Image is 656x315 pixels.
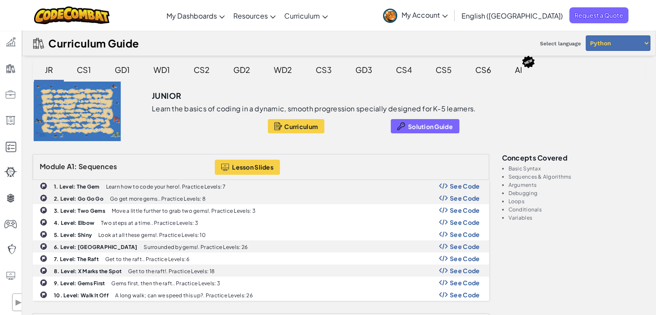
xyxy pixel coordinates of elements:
[33,216,489,228] a: 4. Level: Elbow Two steps at a time.. Practice Levels: 3 Show Code Logo See Code
[265,60,301,80] div: WD2
[34,6,110,24] img: CodeCombat logo
[508,174,646,180] li: Sequences & Algorithms
[111,280,220,286] p: Gems first, then the raft.. Practice Levels: 3
[307,60,340,80] div: CS3
[508,166,646,171] li: Basic Syntax
[508,190,646,196] li: Debugging
[537,37,584,50] span: Select language
[112,208,255,214] p: Move a little further to grab two gems!. Practice Levels: 3
[387,60,421,80] div: CS4
[185,60,218,80] div: CS2
[215,160,280,175] a: Lesson Slides
[233,11,268,20] span: Resources
[280,4,332,27] a: Curriculum
[162,4,229,27] a: My Dashboards
[33,240,489,252] a: 6. Level: [GEOGRAPHIC_DATA] Surrounded by gems!. Practice Levels: 26 Show Code Logo See Code
[225,60,259,80] div: GD2
[54,292,109,299] b: 10. Level: Walk It Off
[54,208,105,214] b: 3. Level: Two Gems
[508,182,646,188] li: Arguments
[106,184,226,189] p: Learn how to code your hero!. Practice Levels: 7
[54,195,104,202] b: 2. Level: Go Go Go
[450,291,480,298] span: See Code
[145,60,179,80] div: WD1
[439,195,448,201] img: Show Code Logo
[521,55,535,69] img: IconNew.svg
[40,279,47,287] img: IconChallengeLevel.svg
[40,230,47,238] img: IconChallengeLevel.svg
[128,268,215,274] p: Get to the raft!. Practice Levels: 18
[36,60,62,80] div: JR
[439,243,448,249] img: Show Code Logo
[33,277,489,289] a: 9. Level: Gems First Gems first, then the raft.. Practice Levels: 3 Show Code Logo See Code
[40,182,47,190] img: IconChallengeLevel.svg
[33,265,489,277] a: 8. Level: X Marks the Spot Get to the raft!. Practice Levels: 18 Show Code Logo See Code
[54,244,137,250] b: 6. Level: [GEOGRAPHIC_DATA]
[33,228,489,240] a: 5. Level: Shiny Look at all these gems!. Practice Levels: 10 Show Code Logo See Code
[402,10,448,19] span: My Account
[54,280,105,287] b: 9. Level: Gems First
[33,38,44,49] img: IconCurriculumGuide.svg
[450,183,480,189] span: See Code
[68,60,100,80] div: CS1
[383,9,397,23] img: avatar
[450,231,480,238] span: See Code
[450,267,480,274] span: See Code
[347,60,381,80] div: GD3
[33,192,489,204] a: 2. Level: Go Go Go Go get more gems.. Practice Levels: 8 Show Code Logo See Code
[98,232,206,238] p: Look at all these gems!. Practice Levels: 10
[408,123,453,130] span: Solution Guide
[232,164,273,170] span: Lesson Slides
[284,11,320,20] span: Curriculum
[450,219,480,226] span: See Code
[439,231,448,237] img: Show Code Logo
[268,119,324,133] button: Curriculum
[439,255,448,261] img: Show Code Logo
[467,60,500,80] div: CS6
[450,195,480,202] span: See Code
[40,162,66,171] span: Module
[439,292,448,298] img: Show Code Logo
[40,291,47,299] img: IconChallengeLevel.svg
[506,60,531,80] div: AI
[33,180,489,192] a: 1. Level: The Gem Learn how to code your hero!. Practice Levels: 7 Show Code Logo See Code
[54,220,94,226] b: 4. Level: Elbow
[450,279,480,286] span: See Code
[40,194,47,202] img: IconChallengeLevel.svg
[40,218,47,226] img: IconChallengeLevel.svg
[508,215,646,220] li: Variables
[54,232,92,238] b: 5. Level: Shiny
[54,268,122,274] b: 8. Level: X Marks the Spot
[40,255,47,262] img: IconChallengeLevel.svg
[427,60,460,80] div: CS5
[106,60,138,80] div: GD1
[569,7,628,23] a: Request a Quote
[33,204,489,216] a: 3. Level: Two Gems Move a little further to grab two gems!. Practice Levels: 3 Show Code Logo See...
[110,196,206,202] p: Go get more gems.. Practice Levels: 8
[101,220,198,226] p: Two steps at a time.. Practice Levels: 3
[457,4,567,27] a: English ([GEOGRAPHIC_DATA])
[439,268,448,274] img: Show Code Logo
[391,119,459,133] button: Solution Guide
[105,256,190,262] p: Get to the raft.. Practice Levels: 6
[54,183,100,190] b: 1. Level: The Gem
[33,289,489,301] a: 10. Level: Walk It Off A long walk; can we speed this up?. Practice Levels: 26 Show Code Logo See...
[229,4,280,27] a: Resources
[502,154,646,161] h3: Concepts covered
[33,252,489,265] a: 7. Level: The Raft Get to the raft.. Practice Levels: 6 Show Code Logo See Code
[450,255,480,262] span: See Code
[439,183,448,189] img: Show Code Logo
[166,11,217,20] span: My Dashboards
[379,2,452,29] a: My Account
[152,89,181,102] h3: Junior
[48,37,139,49] h2: Curriculum Guide
[461,11,563,20] span: English ([GEOGRAPHIC_DATA])
[439,207,448,213] img: Show Code Logo
[40,243,47,250] img: IconChallengeLevel.svg
[450,243,480,250] span: See Code
[144,244,248,250] p: Surrounded by gems!. Practice Levels: 26
[439,219,448,225] img: Show Code Logo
